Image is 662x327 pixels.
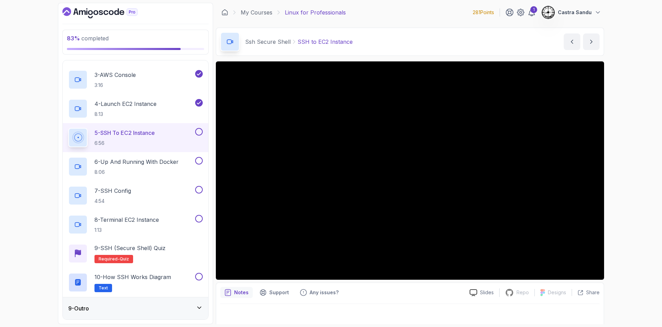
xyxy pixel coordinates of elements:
p: 6 - Up And Running With Docker [94,158,179,166]
span: quiz [120,256,129,262]
p: SSH to EC2 Instance [298,38,353,46]
p: 10 - How SSH Works Diagram [94,273,171,281]
span: 83 % [67,35,80,42]
p: 3 - AWS Console [94,71,136,79]
button: 7-SSH Config4:54 [68,186,203,205]
button: Feedback button [296,287,343,298]
p: Linux for Professionals [285,8,346,17]
p: 8:06 [94,169,179,176]
button: next content [583,33,600,50]
button: 9-Outro [63,297,208,319]
p: Repo [516,289,529,296]
p: 8:13 [94,111,157,118]
span: Required- [99,256,120,262]
p: Ssh Secure Shell [245,38,291,46]
iframe: To enrich screen reader interactions, please activate Accessibility in Grammarly extension settings [216,61,604,280]
p: Share [586,289,600,296]
p: Notes [234,289,249,296]
p: Any issues? [310,289,339,296]
p: Slides [480,289,494,296]
p: 3:16 [94,82,136,89]
button: notes button [220,287,253,298]
span: Text [99,285,108,291]
p: 1:13 [94,227,159,234]
p: 9 - SSH (Secure Shell) Quiz [94,244,165,252]
p: 8 - Terminal EC2 Instance [94,216,159,224]
button: 8-Terminal EC2 Instance1:13 [68,215,203,234]
p: 4 - Launch EC2 Instance [94,100,157,108]
button: 5-SSH to EC2 Instance6:56 [68,128,203,147]
button: 9-SSH (Secure Shell) QuizRequired-quiz [68,244,203,263]
a: My Courses [241,8,272,17]
span: completed [67,35,109,42]
h3: 9 - Outro [68,304,89,313]
button: 6-Up And Running With Docker8:06 [68,157,203,176]
p: 6:56 [94,140,155,147]
p: 5 - SSH to EC2 Instance [94,129,155,137]
img: user profile image [542,6,555,19]
button: previous content [564,33,580,50]
a: Dashboard [62,7,153,18]
a: Slides [464,289,499,296]
p: 4:54 [94,198,131,205]
button: Support button [255,287,293,298]
p: 7 - SSH Config [94,187,131,195]
p: 281 Points [473,9,494,16]
a: 1 [528,8,536,17]
p: Castra Sandu [558,9,592,16]
button: user profile imageCastra Sandu [541,6,601,19]
a: Dashboard [221,9,228,16]
button: Share [572,289,600,296]
button: 3-AWS Console3:16 [68,70,203,89]
div: 1 [530,6,537,13]
button: 4-Launch EC2 Instance8:13 [68,99,203,118]
button: 10-How SSH Works DiagramText [68,273,203,292]
p: Support [269,289,289,296]
p: Designs [548,289,566,296]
